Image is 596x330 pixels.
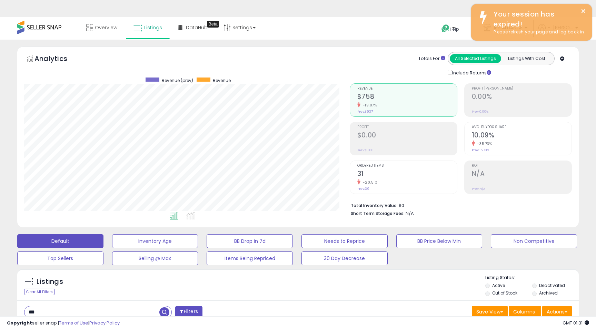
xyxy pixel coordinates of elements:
[396,234,483,248] button: BB Price Below Min
[450,54,501,63] button: All Selected Listings
[17,251,103,265] button: Top Sellers
[472,187,485,191] small: Prev: N/A
[491,234,577,248] button: Non Competitive
[357,148,374,152] small: Prev: $0.00
[144,24,162,31] span: Listings
[509,306,541,318] button: Columns
[418,55,445,62] div: Totals For
[450,26,459,32] span: Help
[207,251,293,265] button: Items Being Repriced
[213,78,231,83] span: Revenue
[59,320,88,326] a: Terms of Use
[475,141,492,146] small: -35.73%
[17,234,103,248] button: Default
[112,251,198,265] button: Selling @ Max
[488,29,587,35] div: Please refresh your page and log back in
[81,17,122,38] a: Overview
[207,21,219,28] div: Tooltip anchor
[89,320,120,326] a: Privacy Policy
[128,17,167,38] a: Listings
[357,125,457,129] span: Profit
[351,201,567,209] li: $0
[472,170,572,179] h2: N/A
[472,131,572,141] h2: 10.09%
[492,290,517,296] label: Out of Stock
[351,210,405,216] b: Short Term Storage Fees:
[95,24,117,31] span: Overview
[501,54,552,63] button: Listings With Cost
[360,180,378,185] small: -20.51%
[492,282,505,288] label: Active
[472,87,572,91] span: Profit [PERSON_NAME]
[186,24,208,31] span: DataHub
[539,290,558,296] label: Archived
[357,131,457,141] h2: $0.00
[219,17,261,38] a: Settings
[357,187,369,191] small: Prev: 39
[301,234,388,248] button: Needs to Reprice
[542,306,572,318] button: Actions
[162,78,193,83] span: Revenue (prev)
[472,306,508,318] button: Save View
[563,320,589,326] span: 2025-10-13 01:31 GMT
[357,164,457,168] span: Ordered Items
[472,148,489,152] small: Prev: 15.70%
[351,203,398,208] b: Total Inventory Value:
[34,54,81,65] h5: Analytics
[436,19,473,40] a: Help
[175,306,202,318] button: Filters
[472,110,488,114] small: Prev: 0.00%
[441,24,450,33] i: Get Help
[360,103,377,108] small: -19.07%
[207,234,293,248] button: BB Drop in 7d
[472,93,572,102] h2: 0.00%
[7,320,120,327] div: seller snap | |
[513,308,535,315] span: Columns
[357,170,457,179] h2: 31
[357,93,457,102] h2: $758
[357,87,457,91] span: Revenue
[357,110,373,114] small: Prev: $937
[7,320,32,326] strong: Copyright
[485,275,578,281] p: Listing States:
[406,210,414,217] span: N/A
[443,69,499,76] div: Include Returns
[488,9,587,29] div: Your session has expired!
[472,164,572,168] span: ROI
[37,277,63,287] h5: Listings
[173,17,213,38] a: DataHub
[539,282,565,288] label: Deactivated
[112,234,198,248] button: Inventory Age
[24,289,55,295] div: Clear All Filters
[472,125,572,129] span: Avg. Buybox Share
[301,251,388,265] button: 30 Day Decrease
